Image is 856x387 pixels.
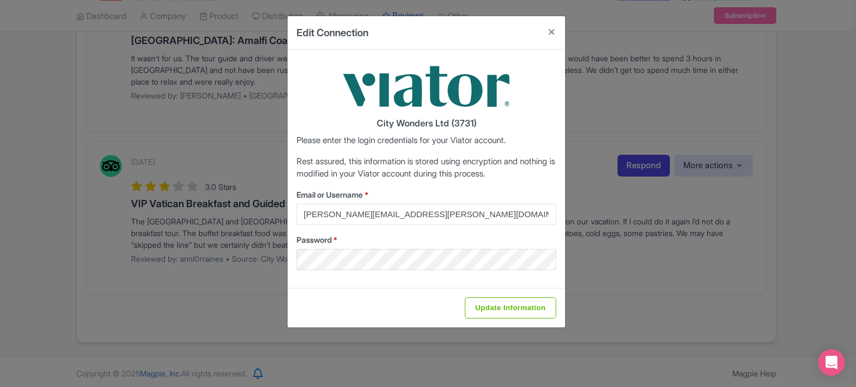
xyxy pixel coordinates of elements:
[465,297,556,319] input: Update Information
[296,155,556,180] p: Rest assured, this information is stored using encryption and nothing is modified in your Viator ...
[818,349,845,376] div: Open Intercom Messenger
[296,134,556,147] p: Please enter the login credentials for your Viator account.
[296,25,368,40] h4: Edit Connection
[343,58,510,114] img: viator-9033d3fb01e0b80761764065a76b653a.png
[296,190,363,199] span: Email or Username
[538,16,565,48] button: Close
[296,119,556,129] h4: City Wonders Ltd (3731)
[296,235,332,244] span: Password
